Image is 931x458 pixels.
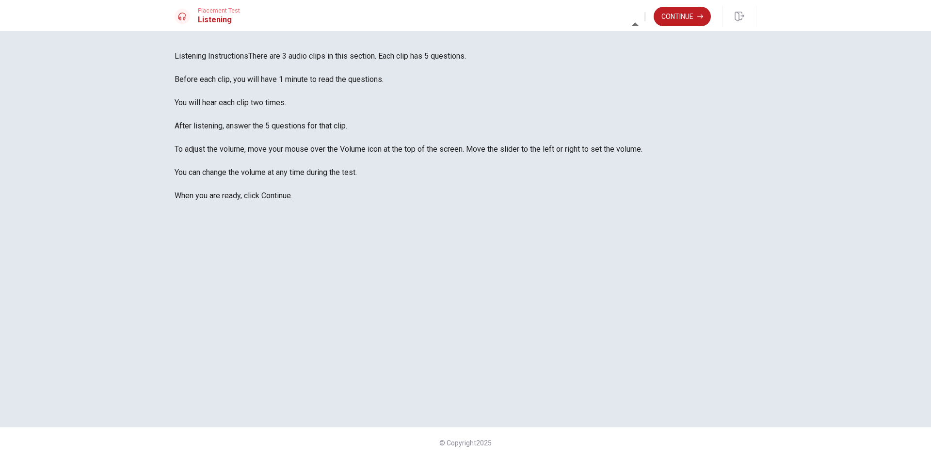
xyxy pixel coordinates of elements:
[198,14,240,26] h1: Listening
[175,51,248,61] span: Listening Instructions
[198,7,240,14] span: Placement Test
[654,7,711,26] button: Continue
[439,439,492,447] span: © Copyright 2025
[175,51,642,200] span: There are 3 audio clips in this section. Each clip has 5 questions. Before each clip, you will ha...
